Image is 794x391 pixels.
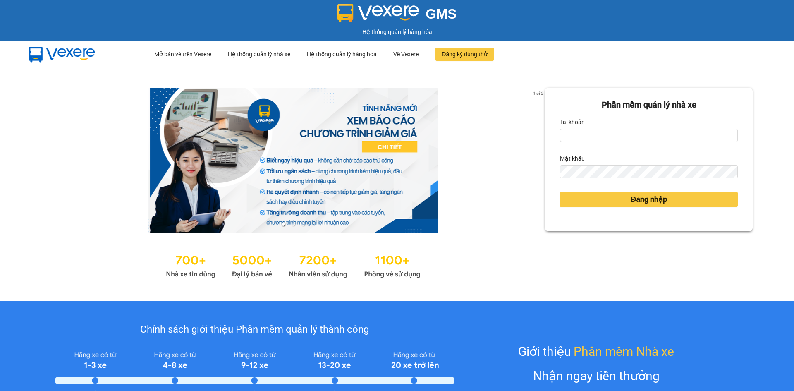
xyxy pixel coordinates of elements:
li: slide item 2 [292,223,295,226]
span: GMS [426,6,457,22]
div: Về Vexere [393,41,419,67]
div: Hệ thống quản lý hàng hóa [2,27,792,36]
div: Phần mềm quản lý nhà xe [560,98,738,111]
button: Đăng nhập [560,192,738,207]
div: Chính sách giới thiệu Phần mềm quản lý thành công [55,322,454,338]
div: Giới thiệu [518,342,674,361]
input: Mật khẩu [560,165,738,178]
button: Đăng ký dùng thử [435,48,494,61]
div: Mở bán vé trên Vexere [154,41,211,67]
img: Statistics.png [166,249,421,281]
img: logo 2 [337,4,419,22]
a: GMS [337,12,457,19]
div: Hệ thống quản lý nhà xe [228,41,290,67]
li: slide item 3 [301,223,305,226]
input: Tài khoản [560,129,738,142]
label: Mật khẩu [560,152,585,165]
span: Phần mềm Nhà xe [574,342,674,361]
div: Nhận ngay tiền thưởng [533,366,660,386]
button: previous slide / item [41,88,53,233]
span: Đăng ký dùng thử [442,50,488,59]
span: Đăng nhập [631,194,667,205]
div: Hệ thống quản lý hàng hoá [307,41,377,67]
img: mbUUG5Q.png [21,41,103,68]
label: Tài khoản [560,115,585,129]
li: slide item 1 [282,223,285,226]
button: next slide / item [533,88,545,233]
p: 1 of 3 [531,88,545,98]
